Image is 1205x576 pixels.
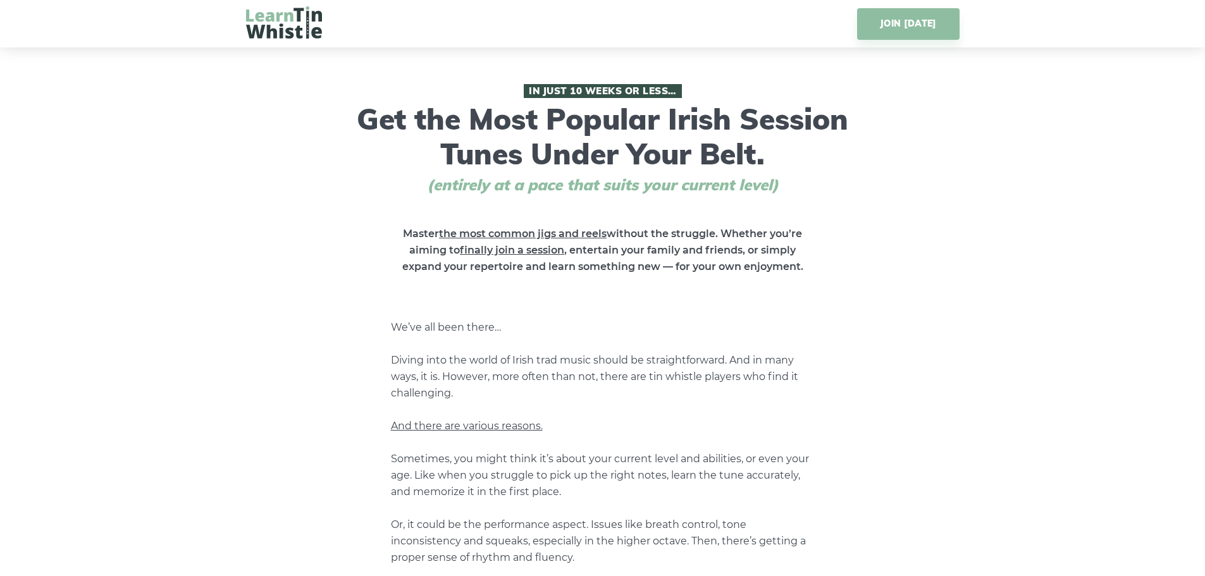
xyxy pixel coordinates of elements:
[460,244,564,256] span: finally join a session
[391,420,543,432] span: And there are various reasons.
[404,176,802,194] span: (entirely at a pace that suits your current level)
[402,228,803,273] strong: Master without the struggle. Whether you’re aiming to , entertain your family and friends, or sim...
[246,6,322,39] img: LearnTinWhistle.com
[353,84,853,194] h1: Get the Most Popular Irish Session Tunes Under Your Belt.
[857,8,959,40] a: JOIN [DATE]
[439,228,607,240] span: the most common jigs and reels
[524,84,682,98] span: In Just 10 Weeks or Less…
